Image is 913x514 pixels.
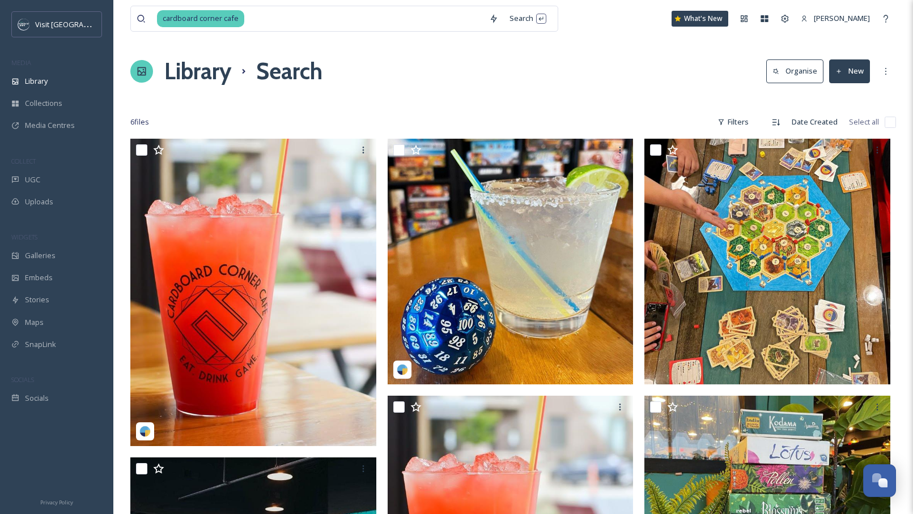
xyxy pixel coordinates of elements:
[139,426,151,437] img: snapsea-logo.png
[35,19,123,29] span: Visit [GEOGRAPHIC_DATA]
[25,196,53,207] span: Uploads
[11,233,37,241] span: WIDGETS
[25,272,53,283] span: Embeds
[397,364,408,375] img: snapsea-logo.png
[849,117,879,127] span: Select all
[11,375,34,384] span: SOCIALS
[25,393,49,404] span: Socials
[863,464,896,497] button: Open Chat
[11,157,36,165] span: COLLECT
[388,139,634,384] img: 6a8134d7-f1d0-fb2e-0329-3e6101035449.jpg
[25,339,56,350] span: SnapLink
[25,174,40,185] span: UGC
[766,59,823,83] button: Organise
[25,294,49,305] span: Stories
[766,59,829,83] a: Organise
[786,111,843,133] div: Date Created
[644,139,890,384] img: 398a98b4-77c5-601a-6b04-af4f15951165.jpg
[157,10,244,27] span: cardboard corner cafe
[795,7,876,29] a: [PERSON_NAME]
[11,58,31,67] span: MEDIA
[18,19,29,30] img: c3es6xdrejuflcaqpovn.png
[712,111,754,133] div: Filters
[40,495,73,508] a: Privacy Policy
[814,13,870,23] span: [PERSON_NAME]
[130,117,149,127] span: 6 file s
[130,139,376,446] img: 0b49dfea-9540-983c-d10c-bf820d0a74ef.jpg
[829,59,870,83] button: New
[25,76,48,87] span: Library
[672,11,728,27] a: What's New
[164,54,231,88] a: Library
[25,98,62,109] span: Collections
[504,7,552,29] div: Search
[25,317,44,328] span: Maps
[40,499,73,506] span: Privacy Policy
[25,250,56,261] span: Galleries
[256,54,322,88] h1: Search
[25,120,75,131] span: Media Centres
